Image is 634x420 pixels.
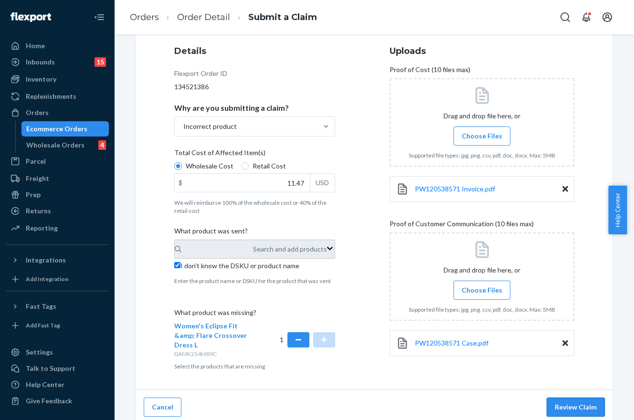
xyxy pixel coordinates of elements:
[174,199,335,215] p: We will reimburse 100% of the wholesale cost or 40% of the retail cost
[6,38,109,53] a: Home
[26,364,75,373] div: Talk to Support
[415,185,495,193] span: PW120538571 Invoice.pdf
[26,174,49,183] div: Freight
[26,190,41,199] div: Prep
[26,92,76,101] div: Replenishments
[415,339,488,347] span: PW120538571 Case.pdf
[26,140,85,150] div: Wholesale Orders
[6,54,109,70] a: Inbounds15
[26,302,56,311] div: Fast Tags
[144,398,181,417] button: Cancel
[6,171,109,186] a: Freight
[26,108,49,117] div: Orders
[122,3,325,31] ol: breadcrumbs
[577,8,596,27] button: Open notifications
[462,131,502,141] span: Choose Files
[390,219,534,232] span: Proof of Customer Communication (10 files max)
[6,377,109,392] a: Help Center
[26,41,45,51] div: Home
[6,203,109,219] a: Returns
[174,308,335,321] p: What product was missing?
[6,318,109,333] a: Add Fast Tag
[6,252,109,268] button: Integrations
[174,362,335,370] p: Select the products that are missing
[174,69,227,82] div: Flexport Order ID
[26,275,68,283] div: Add Integration
[310,174,335,192] div: USD
[6,299,109,314] button: Fast Tags
[175,174,186,192] div: $
[174,45,335,57] h3: Details
[177,12,230,22] a: Order Detail
[6,154,109,169] a: Parcel
[174,262,180,268] input: I don't know the DSKU or product name
[6,272,109,287] a: Add Integration
[90,8,109,27] button: Close Navigation
[182,122,183,131] input: Why are you submitting a claim?Incorrect product
[6,72,109,87] a: Inventory
[98,140,106,150] div: 4
[248,12,317,22] a: Submit a Claim
[26,157,46,166] div: Parcel
[6,361,109,376] a: Talk to Support
[26,206,51,216] div: Returns
[26,321,60,329] div: Add Fast Tag
[6,220,109,236] a: Reporting
[174,103,289,113] p: Why are you submitting a claim?
[26,347,53,357] div: Settings
[547,398,605,417] button: Review Claim
[26,124,87,134] div: Ecommerce Orders
[180,262,299,270] span: I don't know the DSKU or product name
[598,8,617,27] button: Open account menu
[175,174,310,192] input: $USD
[174,162,182,170] input: Wholesale Cost
[26,74,56,84] div: Inventory
[11,12,51,22] img: Flexport logo
[390,45,574,57] h3: Uploads
[130,12,159,22] a: Orders
[6,105,109,120] a: Orders
[6,345,109,360] a: Settings
[6,89,109,104] a: Replenishments
[174,277,335,285] p: Enter the product name or DSKU for the product that was sent
[253,161,286,171] span: Retail Cost
[186,161,233,171] span: Wholesale Cost
[462,285,502,295] span: Choose Files
[415,184,495,194] a: PW120538571 Invoice.pdf
[556,8,575,27] button: Open Search Box
[183,122,237,131] div: Incorrect product
[21,137,109,153] a: Wholesale Orders4
[21,121,109,136] a: Ecommerce Orders
[415,338,488,348] a: PW120538571 Case.pdf
[174,322,247,349] span: Women's Eclipse Fit &amp; Flare Crossover Dress L
[26,223,58,233] div: Reporting
[390,65,470,78] span: Proof of Cost (10 files max)
[26,380,64,389] div: Help Center
[174,350,255,358] p: DAMK254M89C
[95,57,106,67] div: 15
[280,321,336,358] div: 1
[6,187,109,202] a: Prep
[608,186,627,234] button: Help Center
[241,162,249,170] input: Retail Cost
[174,148,265,161] span: Total Cost of Affected Item(s)
[26,57,55,67] div: Inbounds
[174,82,335,92] div: 134521386
[26,255,66,265] div: Integrations
[174,226,248,240] span: What product was sent?
[6,393,109,409] button: Give Feedback
[26,396,72,406] div: Give Feedback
